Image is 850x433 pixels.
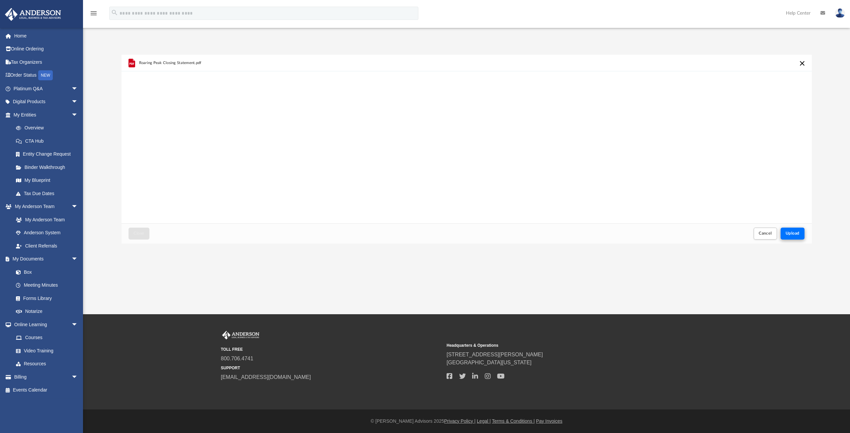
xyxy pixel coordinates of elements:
[133,231,144,235] span: Close
[447,360,532,365] a: [GEOGRAPHIC_DATA][US_STATE]
[221,346,442,352] small: TOLL FREE
[5,384,88,397] a: Events Calendar
[90,9,98,17] i: menu
[128,228,149,239] button: Close
[71,200,85,214] span: arrow_drop_down
[5,69,88,82] a: Order StatusNEW
[221,331,261,339] img: Anderson Advisors Platinum Portal
[9,279,85,292] a: Meeting Minutes
[5,108,88,121] a: My Entitiesarrow_drop_down
[122,55,812,223] div: grid
[9,161,88,174] a: Binder Walkthrough
[9,226,85,240] a: Anderson System
[9,357,85,371] a: Resources
[9,305,85,318] a: Notarize
[139,61,201,65] span: Roaring Peak Closing Statement.pdf
[71,370,85,384] span: arrow_drop_down
[9,134,88,148] a: CTA Hub
[5,95,88,108] a: Digital Productsarrow_drop_down
[447,342,668,348] small: Headquarters & Operations
[3,8,63,21] img: Anderson Advisors Platinum Portal
[9,213,81,226] a: My Anderson Team
[9,174,85,187] a: My Blueprint
[90,13,98,17] a: menu
[221,356,253,361] a: 800.706.4741
[444,418,476,424] a: Privacy Policy |
[38,70,53,80] div: NEW
[492,418,535,424] a: Terms & Conditions |
[9,344,81,357] a: Video Training
[786,231,800,235] span: Upload
[71,95,85,109] span: arrow_drop_down
[9,265,81,279] a: Box
[9,121,88,135] a: Overview
[71,253,85,266] span: arrow_drop_down
[798,59,806,67] button: Cancel this upload
[5,42,88,56] a: Online Ordering
[9,148,88,161] a: Entity Change Request
[5,318,85,331] a: Online Learningarrow_drop_down
[9,331,85,344] a: Courses
[536,418,562,424] a: Pay Invoices
[111,9,118,16] i: search
[9,292,81,305] a: Forms Library
[71,318,85,331] span: arrow_drop_down
[9,239,85,253] a: Client Referrals
[5,200,85,213] a: My Anderson Teamarrow_drop_down
[221,365,442,371] small: SUPPORT
[5,29,88,42] a: Home
[477,418,491,424] a: Legal |
[5,82,88,95] a: Platinum Q&Aarrow_drop_down
[9,187,88,200] a: Tax Due Dates
[5,370,88,384] a: Billingarrow_drop_down
[835,8,845,18] img: User Pic
[5,253,85,266] a: My Documentsarrow_drop_down
[781,228,805,239] button: Upload
[71,108,85,122] span: arrow_drop_down
[71,82,85,96] span: arrow_drop_down
[447,352,543,357] a: [STREET_ADDRESS][PERSON_NAME]
[754,228,777,239] button: Cancel
[122,55,812,244] div: Upload
[221,374,311,380] a: [EMAIL_ADDRESS][DOMAIN_NAME]
[5,55,88,69] a: Tax Organizers
[759,231,772,235] span: Cancel
[83,418,850,425] div: © [PERSON_NAME] Advisors 2025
